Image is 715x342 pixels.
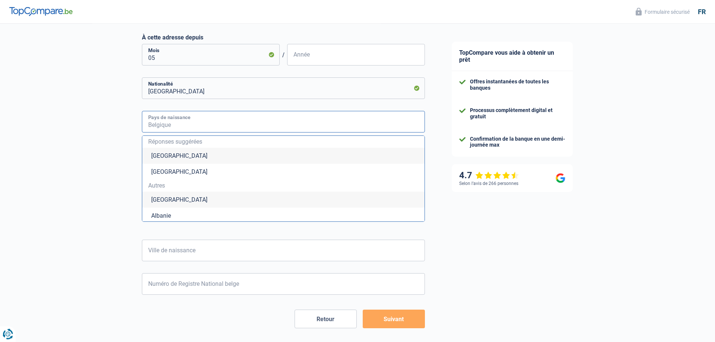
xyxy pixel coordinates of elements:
[470,136,565,148] div: Confirmation de la banque en une demi-journée max
[470,107,565,120] div: Processus complètement digital et gratuit
[148,183,419,189] span: Autres
[280,51,287,58] span: /
[470,79,565,91] div: Offres instantanées de toutes les banques
[142,77,425,99] input: Belgique
[142,34,425,41] label: À cette adresse depuis
[295,310,357,328] button: Retour
[142,192,425,208] li: [GEOGRAPHIC_DATA]
[287,44,425,65] input: AAAA
[698,8,706,16] div: fr
[142,164,425,180] li: [GEOGRAPHIC_DATA]
[363,310,425,328] button: Suivant
[459,181,518,186] div: Selon l’avis de 266 personnes
[142,208,425,224] li: Albanie
[9,7,73,16] img: TopCompare Logo
[142,148,425,164] li: [GEOGRAPHIC_DATA]
[142,111,425,132] input: Belgique
[142,44,280,65] input: MM
[148,139,419,145] span: Réponses suggérées
[142,273,425,295] input: 12.12.12-123.12
[631,6,694,18] button: Formulaire sécurisé
[452,42,573,71] div: TopCompare vous aide à obtenir un prêt
[459,170,519,181] div: 4.7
